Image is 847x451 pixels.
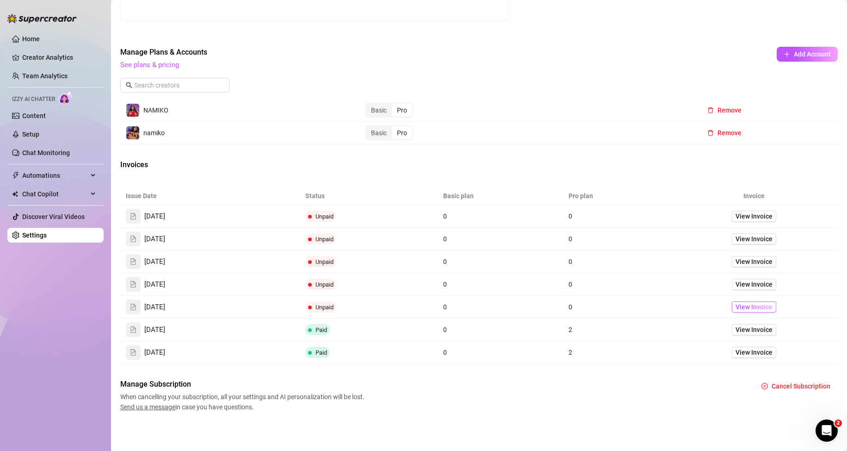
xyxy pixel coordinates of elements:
[22,72,68,80] a: Team Analytics
[12,191,18,197] img: Chat Copilot
[22,232,47,239] a: Settings
[816,420,838,442] iframe: Intercom live chat
[130,236,136,242] span: file-text
[315,304,334,311] span: Unpaid
[732,211,776,222] a: View Invoice
[59,91,73,105] img: AI Chatter
[732,347,776,358] a: View Invoice
[736,257,773,267] span: View Invoice
[717,106,742,114] span: Remove
[732,233,776,244] a: View Invoice
[22,213,85,220] a: Discover Viral Videos
[670,187,838,205] th: Invoice
[438,187,563,205] th: Basic plan
[569,326,572,333] span: 2
[794,50,831,58] span: Add Account
[120,392,367,412] span: When cancelling your subscription, all your settings and AI personalization will be lost. in case...
[736,325,773,335] span: View Invoice
[443,349,447,356] span: 0
[569,213,572,220] span: 0
[144,325,165,336] span: [DATE]
[126,82,132,88] span: search
[784,51,790,57] span: plus
[732,301,776,313] a: View Invoice
[120,403,175,411] span: Send us a message
[443,326,447,333] span: 0
[120,187,300,205] th: Issue Date
[315,213,334,220] span: Unpaid
[392,126,412,139] div: Pro
[22,168,88,183] span: Automations
[700,103,749,118] button: Remove
[144,211,165,222] span: [DATE]
[443,235,447,243] span: 0
[134,80,216,90] input: Search creators
[120,61,179,69] a: See plans & pricing
[130,349,136,356] span: file-text
[736,234,773,244] span: View Invoice
[569,281,572,288] span: 0
[120,379,367,390] span: Manage Subscription
[443,303,447,311] span: 0
[315,326,327,333] span: Paid
[300,187,438,205] th: Status
[22,35,40,43] a: Home
[22,149,70,157] a: Chat Monitoring
[22,112,46,119] a: Content
[22,50,96,65] a: Creator Analytics
[732,279,776,290] a: View Invoice
[7,14,77,23] img: logo-BBDzfeDw.svg
[754,379,838,394] button: Cancel Subscription
[761,383,768,389] span: close-circle
[736,347,773,357] span: View Invoice
[130,326,136,333] span: file-text
[732,256,776,267] a: View Invoice
[443,213,447,220] span: 0
[126,126,139,139] img: namiko
[366,104,392,117] div: Basic
[22,131,39,138] a: Setup
[392,104,412,117] div: Pro
[130,213,136,219] span: file-text
[365,103,413,118] div: segmented control
[569,349,572,356] span: 2
[315,258,334,265] span: Unpaid
[315,349,327,356] span: Paid
[736,302,773,312] span: View Invoice
[707,130,714,136] span: delete
[736,279,773,289] span: View Invoice
[563,187,670,205] th: Pro plan
[569,235,572,243] span: 0
[366,126,392,139] div: Basic
[569,258,572,265] span: 0
[443,281,447,288] span: 0
[707,107,714,113] span: delete
[130,304,136,310] span: file-text
[144,234,165,245] span: [DATE]
[130,258,136,265] span: file-text
[443,258,447,265] span: 0
[835,420,842,427] span: 2
[772,382,830,390] span: Cancel Subscription
[22,187,88,201] span: Chat Copilot
[732,324,776,335] a: View Invoice
[700,125,749,140] button: Remove
[144,257,165,268] span: [DATE]
[143,129,165,137] span: namiko
[569,303,572,311] span: 0
[777,47,838,62] button: Add Account
[120,159,276,170] span: Invoices
[130,281,136,288] span: file-text
[144,279,165,290] span: [DATE]
[717,129,742,137] span: Remove
[315,281,334,288] span: Unpaid
[12,95,55,104] span: Izzy AI Chatter
[126,104,139,117] img: NAMIKO
[736,211,773,221] span: View Invoice
[144,347,165,358] span: [DATE]
[120,47,714,58] span: Manage Plans & Accounts
[365,125,413,140] div: segmented control
[12,172,19,179] span: thunderbolt
[144,302,165,313] span: [DATE]
[315,236,334,243] span: Unpaid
